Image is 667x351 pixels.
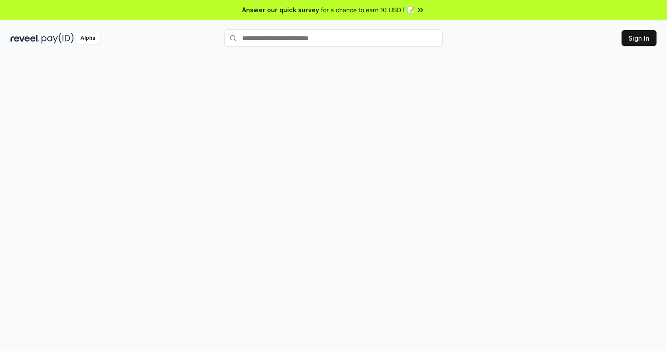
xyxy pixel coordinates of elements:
img: reveel_dark [10,33,40,44]
button: Sign In [622,30,657,46]
span: Answer our quick survey [242,5,319,14]
div: Alpha [76,33,100,44]
img: pay_id [42,33,74,44]
span: for a chance to earn 10 USDT 📝 [321,5,414,14]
